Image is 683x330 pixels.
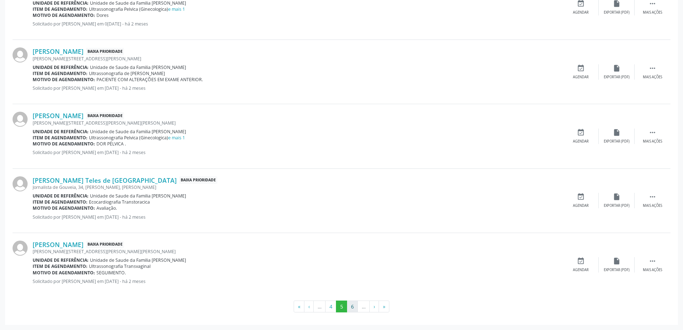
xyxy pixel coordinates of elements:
b: Item de agendamento: [33,263,87,269]
b: Motivo de agendamento: [33,205,95,211]
b: Motivo de agendamento: [33,12,95,18]
button: Go to previous page [304,301,314,313]
b: Item de agendamento: [33,6,87,12]
a: [PERSON_NAME] [33,241,84,248]
span: Baixa Prioridade [86,241,124,248]
a: e mais 1 [168,6,185,12]
i: insert_drive_file [613,129,621,136]
p: Solicitado por [PERSON_NAME] em [DATE] - há 2 meses [33,149,563,155]
i:  [649,64,656,72]
button: Go to page 5 [336,301,347,313]
button: Go to last page [379,301,389,313]
span: Dores [96,12,109,18]
span: Unidade de Saude da Familia [PERSON_NAME] [90,129,186,135]
span: Baixa Prioridade [86,48,124,55]
b: Motivo de agendamento: [33,141,95,147]
div: Agendar [573,75,589,80]
ul: Pagination [13,301,670,313]
b: Unidade de referência: [33,193,89,199]
div: Exportar (PDF) [604,75,630,80]
span: Ecocardiografia Transtoracica [89,199,150,205]
i:  [649,193,656,201]
b: Unidade de referência: [33,129,89,135]
img: img [13,112,28,127]
div: Mais ações [643,75,662,80]
button: Go to first page [294,301,304,313]
p: Solicitado por [PERSON_NAME] em 0[DATE] - há 2 meses [33,21,563,27]
button: Go to page 6 [347,301,358,313]
img: img [13,176,28,191]
div: Jornalista de Gouveia, 34, [PERSON_NAME], [PERSON_NAME] [33,184,563,190]
div: [PERSON_NAME][STREET_ADDRESS][PERSON_NAME][PERSON_NAME] [33,248,563,255]
div: [PERSON_NAME][STREET_ADDRESS][PERSON_NAME][PERSON_NAME] [33,120,563,126]
button: Go to page 4 [325,301,336,313]
span: Avaliação. [96,205,117,211]
div: Exportar (PDF) [604,203,630,208]
div: Agendar [573,10,589,15]
i: event_available [577,193,585,201]
i: event_available [577,64,585,72]
b: Motivo de agendamento: [33,76,95,83]
b: Motivo de agendamento: [33,270,95,276]
span: PACIENTE COM ALTERAÇÕES EM EXAME ANTERIOR. [96,76,203,83]
div: Mais ações [643,268,662,273]
span: Ultrassonografia de [PERSON_NAME] [89,70,165,76]
a: [PERSON_NAME] [33,112,84,120]
span: Unidade de Saude da Familia [PERSON_NAME] [90,64,186,70]
span: SEGUIMENTO. [96,270,126,276]
a: [PERSON_NAME] [33,47,84,55]
a: e mais 1 [168,135,185,141]
div: Exportar (PDF) [604,268,630,273]
img: img [13,47,28,62]
div: Agendar [573,139,589,144]
i: insert_drive_file [613,257,621,265]
span: Unidade de Saude da Familia [PERSON_NAME] [90,193,186,199]
div: Exportar (PDF) [604,139,630,144]
i: insert_drive_file [613,64,621,72]
span: DOR PÉLVICA . [96,141,126,147]
i:  [649,257,656,265]
span: Ultrassonografia Pelvica (Ginecologica) [89,6,185,12]
div: Agendar [573,268,589,273]
span: Ultrassonografia Pelvica (Ginecologica) [89,135,185,141]
i: event_available [577,129,585,136]
div: Mais ações [643,10,662,15]
span: Unidade de Saude da Familia [PERSON_NAME] [90,257,186,263]
i: event_available [577,257,585,265]
div: Mais ações [643,139,662,144]
span: Baixa Prioridade [86,112,124,120]
p: Solicitado por [PERSON_NAME] em [DATE] - há 2 meses [33,85,563,91]
p: Solicitado por [PERSON_NAME] em [DATE] - há 2 meses [33,278,563,284]
b: Item de agendamento: [33,199,87,205]
div: Mais ações [643,203,662,208]
span: Baixa Prioridade [179,176,217,184]
i: insert_drive_file [613,193,621,201]
b: Item de agendamento: [33,135,87,141]
button: Go to next page [369,301,379,313]
div: Agendar [573,203,589,208]
img: img [13,241,28,256]
p: Solicitado por [PERSON_NAME] em [DATE] - há 2 meses [33,214,563,220]
i:  [649,129,656,136]
b: Unidade de referência: [33,257,89,263]
b: Unidade de referência: [33,64,89,70]
b: Item de agendamento: [33,70,87,76]
span: Ultrassonografia Transvaginal [89,263,151,269]
a: [PERSON_NAME] Teles de [GEOGRAPHIC_DATA] [33,176,177,184]
div: [PERSON_NAME][STREET_ADDRESS][PERSON_NAME] [33,56,563,62]
div: Exportar (PDF) [604,10,630,15]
